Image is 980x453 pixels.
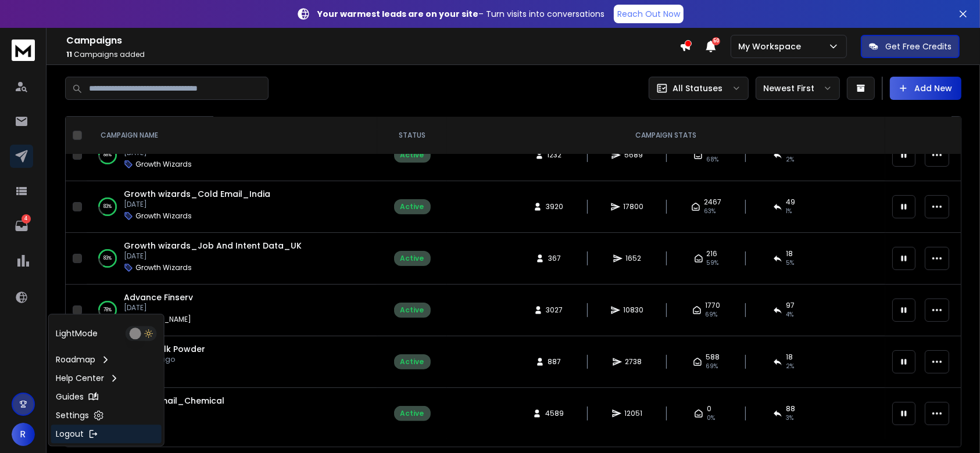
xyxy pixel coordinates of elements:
[786,404,795,414] span: 88
[625,357,642,366] span: 2738
[87,285,377,336] td: 78%Advance Finserv[DATE][PERSON_NAME]
[704,207,716,216] span: 63 %
[87,117,377,154] th: CAMPAIGN NAME
[400,357,424,366] div: Active
[56,328,98,339] p: Light Mode
[400,409,424,418] div: Active
[890,77,961,100] button: Add New
[87,388,377,440] td: 72%Leomi_Email_Chemical[DATE]Leomi
[546,202,563,211] span: 3920
[786,310,793,319] span: 4 %
[624,202,644,211] span: 17800
[87,130,377,181] td: 88%Growth wizards_Job And Intent Data_India[DATE]Growth Wizards
[548,254,561,263] span: 367
[103,149,112,161] p: 88 %
[124,188,270,200] a: Growth wizards_Cold Email_India
[51,387,162,406] a: Guides
[706,353,720,362] span: 588
[400,305,424,315] div: Active
[400,150,424,160] div: Active
[707,249,718,258] span: 216
[103,253,112,264] p: 83 %
[135,263,192,272] p: Growth Wizards
[704,197,721,207] span: 2467
[738,41,806,52] p: My Workspace
[400,254,424,263] div: Active
[56,391,84,402] p: Guides
[786,155,794,164] span: 2 %
[22,214,31,224] p: 4
[705,301,720,310] span: 1770
[707,414,715,423] span: 0%
[103,304,112,316] p: 78 %
[447,117,885,154] th: CAMPAIGN STATS
[10,214,33,238] a: 4
[124,251,302,261] p: [DATE]
[786,301,795,310] span: 97
[706,362,718,371] span: 69 %
[12,423,35,446] button: R
[51,350,162,369] a: Roadmap
[786,197,795,207] span: 49
[51,406,162,425] a: Settings
[673,82,723,94] p: All Statuses
[124,240,302,251] a: Growth wizards_Job And Intent Data_UK
[861,35,960,58] button: Get Free Credits
[56,372,104,384] p: Help Center
[614,5,684,23] a: Reach Out Now
[56,354,95,365] p: Roadmap
[756,77,840,100] button: Newest First
[87,181,377,233] td: 83%Growth wizards_Cold Email_India[DATE]Growth Wizards
[66,50,679,59] p: Campaigns added
[66,34,679,48] h1: Campaigns
[56,409,89,421] p: Settings
[103,201,112,213] p: 83 %
[624,150,643,160] span: 5689
[377,117,447,154] th: STATUS
[400,202,424,211] div: Active
[885,41,952,52] p: Get Free Credits
[12,39,35,61] img: logo
[786,353,793,362] span: 18
[124,200,270,209] p: [DATE]
[625,409,643,418] span: 12051
[51,369,162,387] a: Help Center
[786,362,794,371] span: 2 %
[124,292,193,303] a: Advance Finserv
[545,409,564,418] span: 4589
[546,305,563,315] span: 3027
[124,407,224,416] p: [DATE]
[317,8,478,20] strong: Your warmest leads are on your site
[786,258,794,268] span: 5 %
[707,258,719,268] span: 59 %
[124,395,224,407] a: Leomi_Email_Chemical
[712,37,720,45] span: 50
[135,160,192,169] p: Growth Wizards
[135,211,192,221] p: Growth Wizards
[317,8,605,20] p: – Turn visits into conversations
[124,343,205,355] a: Leomi_Milk Powder
[124,303,193,312] p: [DATE]
[87,233,377,285] td: 83%Growth wizards_Job And Intent Data_UK[DATE]Growth Wizards
[626,254,642,263] span: 1652
[786,414,793,423] span: 3 %
[548,357,561,366] span: 887
[548,150,562,160] span: 1232
[124,355,205,364] p: 9 months ago
[707,404,711,414] span: 0
[624,305,644,315] span: 10830
[66,49,72,59] span: 11
[786,249,793,258] span: 18
[617,8,680,20] p: Reach Out Now
[786,207,792,216] span: 1 %
[706,155,718,164] span: 68 %
[56,428,84,440] p: Logout
[87,336,377,388] td: 65%Leomi_Milk Powder9 months agoLeomi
